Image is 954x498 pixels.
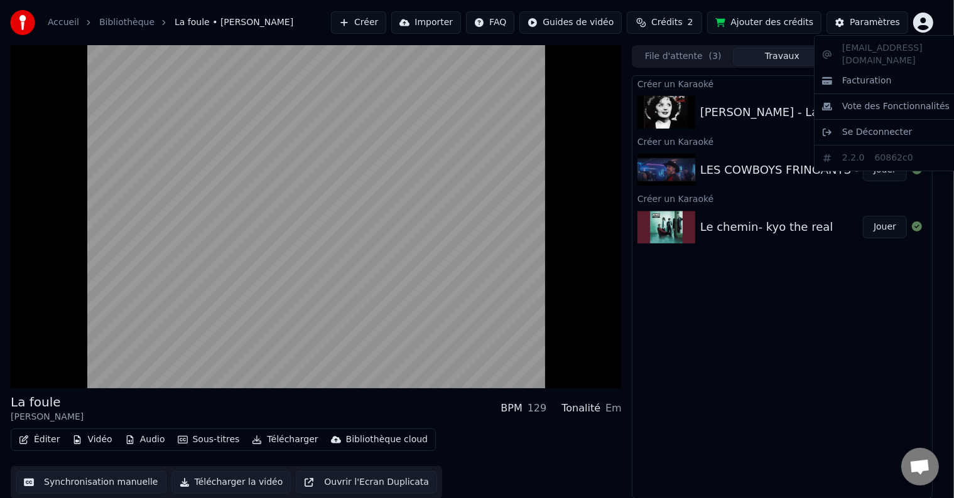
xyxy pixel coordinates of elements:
[700,218,833,236] div: Le chemin- kyo the real
[67,431,117,448] button: Vidéo
[528,401,547,416] div: 129
[707,11,821,34] button: Ajouter des crédits
[11,393,84,411] div: La foule
[501,401,522,416] div: BPM
[296,471,437,494] button: Ouvrir l'Ecran Duplicata
[331,11,386,34] button: Créer
[519,11,622,34] button: Guides de vidéo
[391,11,461,34] button: Importer
[863,216,907,238] button: Jouer
[48,16,293,29] nav: breadcrumb
[632,76,932,91] div: Créer un Karaoké
[173,431,245,448] button: Sous-titres
[346,433,428,446] div: Bibliothèque cloud
[466,11,514,34] button: FAQ
[842,75,892,87] span: Facturation
[10,10,35,35] img: youka
[709,50,722,63] span: ( 3 )
[14,431,65,448] button: Éditer
[120,431,170,448] button: Audio
[16,471,166,494] button: Synchronisation manuelle
[700,103,850,121] div: [PERSON_NAME] - La foule
[688,16,693,29] span: 2
[605,401,622,416] div: Em
[632,134,932,149] div: Créer un Karaoké
[171,471,291,494] button: Télécharger la vidéo
[634,48,733,66] button: File d'attente
[842,100,950,113] span: Vote des Fonctionnalités
[48,16,79,29] a: Accueil
[175,16,293,29] span: La foule • [PERSON_NAME]
[247,431,323,448] button: Télécharger
[850,16,900,29] div: Paramètres
[99,16,154,29] a: Bibliothèque
[842,126,913,139] span: Se Déconnecter
[651,16,682,29] span: Crédits
[11,411,84,423] div: [PERSON_NAME]
[561,401,600,416] div: Tonalité
[733,48,832,66] button: Travaux
[632,191,932,206] div: Créer un Karaoké
[901,448,939,485] div: Ouvrir le chat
